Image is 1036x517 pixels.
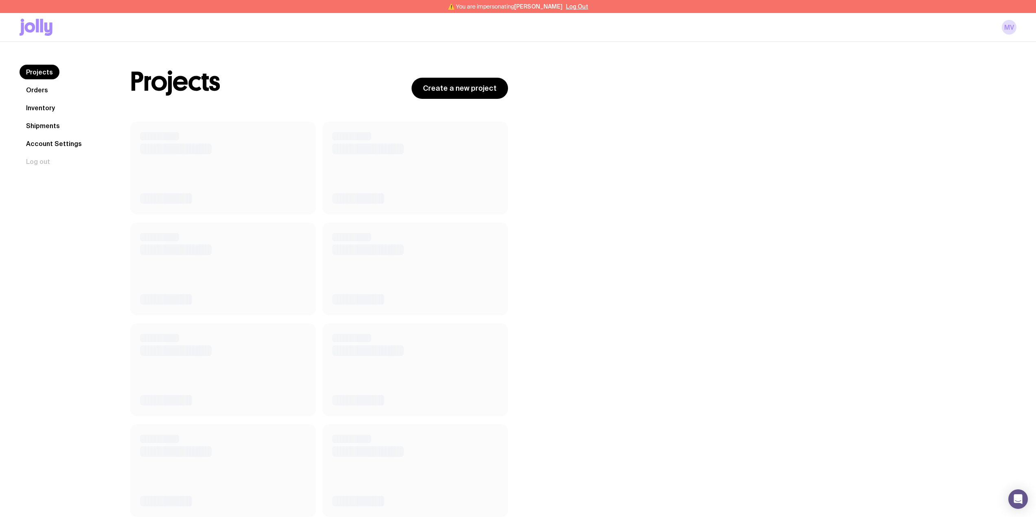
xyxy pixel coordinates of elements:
a: Create a new project [412,78,508,99]
button: Log Out [566,3,588,10]
div: Open Intercom Messenger [1008,489,1028,509]
span: [PERSON_NAME] [514,3,563,10]
button: Log out [20,154,57,169]
h1: Projects [130,69,220,95]
a: Account Settings [20,136,88,151]
a: Projects [20,65,59,79]
a: Shipments [20,118,66,133]
a: MV [1002,20,1016,35]
a: Inventory [20,100,61,115]
span: ⚠️ You are impersonating [448,3,563,10]
a: Orders [20,83,55,97]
